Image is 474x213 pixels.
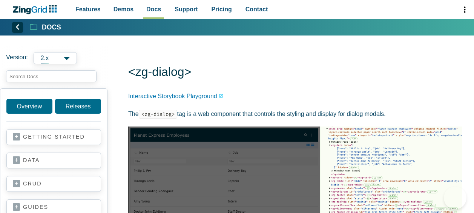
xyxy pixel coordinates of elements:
a: ZingChart Logo. Click to return to the homepage [12,5,61,14]
code: <zg-dialog> [139,110,177,119]
span: Demos [114,4,133,14]
a: crud [13,180,95,188]
span: Features [75,4,101,14]
span: Version: [6,52,28,64]
span: Contact [245,4,268,14]
a: Interactive Storybook Playground [128,91,223,101]
a: guides [13,204,95,211]
input: search input [6,70,97,82]
iframe: Help Scout Beacon - Open [444,187,466,209]
a: getting started [13,133,95,141]
span: Pricing [212,4,232,14]
h1: <zg-dialog> [128,64,462,81]
span: Docs [146,4,161,14]
a: Docs [30,23,61,32]
p: The tag is a web component that controls the styling and display for dialog modals. [128,109,462,119]
span: Support [175,4,198,14]
a: Overview [6,99,52,114]
label: Versions [6,52,107,64]
a: Releases [55,99,101,114]
a: data [13,157,95,164]
strong: Docs [42,24,61,31]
